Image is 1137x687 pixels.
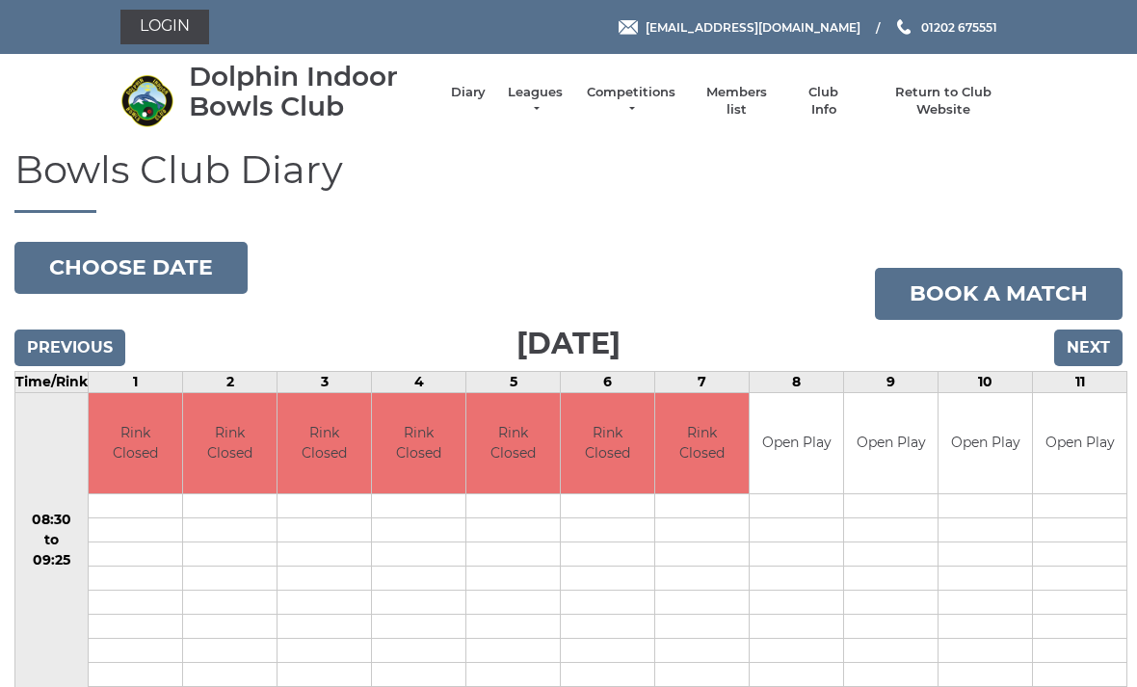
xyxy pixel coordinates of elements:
[372,371,466,392] td: 4
[655,371,750,392] td: 7
[871,84,1017,119] a: Return to Club Website
[15,371,89,392] td: Time/Rink
[278,393,371,494] td: Rink Closed
[561,371,655,392] td: 6
[844,371,939,392] td: 9
[1033,393,1126,494] td: Open Play
[466,393,560,494] td: Rink Closed
[561,393,654,494] td: Rink Closed
[939,371,1033,392] td: 10
[189,62,432,121] div: Dolphin Indoor Bowls Club
[278,371,372,392] td: 3
[796,84,852,119] a: Club Info
[1033,371,1127,392] td: 11
[585,84,677,119] a: Competitions
[120,74,173,127] img: Dolphin Indoor Bowls Club
[844,393,938,494] td: Open Play
[14,330,125,366] input: Previous
[655,393,749,494] td: Rink Closed
[183,393,277,494] td: Rink Closed
[921,19,997,34] span: 01202 675551
[14,148,1123,213] h1: Bowls Club Diary
[89,393,182,494] td: Rink Closed
[1054,330,1123,366] input: Next
[89,371,183,392] td: 1
[372,393,465,494] td: Rink Closed
[120,10,209,44] a: Login
[897,19,911,35] img: Phone us
[619,18,860,37] a: Email [EMAIL_ADDRESS][DOMAIN_NAME]
[875,268,1123,320] a: Book a match
[750,371,844,392] td: 8
[466,371,561,392] td: 5
[750,393,843,494] td: Open Play
[183,371,278,392] td: 2
[894,18,997,37] a: Phone us 01202 675551
[451,84,486,101] a: Diary
[939,393,1032,494] td: Open Play
[14,242,248,294] button: Choose date
[619,20,638,35] img: Email
[505,84,566,119] a: Leagues
[646,19,860,34] span: [EMAIL_ADDRESS][DOMAIN_NAME]
[696,84,776,119] a: Members list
